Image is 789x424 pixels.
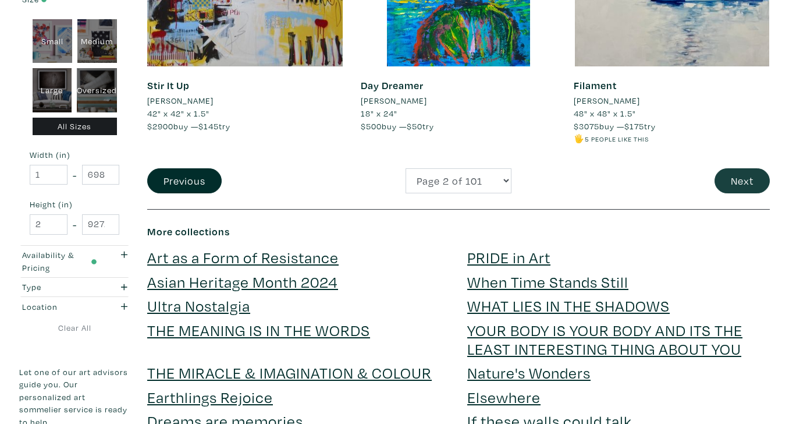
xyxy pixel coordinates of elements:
div: Medium [77,19,117,63]
span: $175 [624,121,644,132]
small: 5 people like this [585,135,649,143]
a: Elsewhere [467,387,541,407]
span: 48" x 48" x 1.5" [574,108,636,119]
a: Filament [574,79,617,92]
span: $2900 [147,121,173,132]
small: Height (in) [30,200,119,209]
a: YOUR BODY IS YOUR BODY AND ITS THE LEAST INTERESTING THING ABOUT YOU [467,320,742,359]
a: When Time Stands Still [467,271,628,292]
li: [PERSON_NAME] [574,94,640,107]
a: Art as a Form of Resistance [147,247,339,267]
span: 18" x 24" [361,108,397,119]
span: $3075 [574,121,599,132]
span: $50 [407,121,422,132]
a: Earthlings Rejoice [147,387,273,407]
div: Availability & Pricing [22,249,97,274]
span: buy — try [574,121,656,132]
div: Type [22,281,97,294]
span: $145 [198,121,219,132]
a: Clear All [19,321,130,334]
span: 42" x 42" x 1.5" [147,108,209,119]
button: Type [19,277,130,296]
button: Location [19,297,130,316]
span: $500 [361,121,382,132]
a: WHAT LIES IN THE SHADOWS [467,295,670,316]
div: Oversized [77,68,117,112]
a: THE MEANING IS IN THE WORDS [147,320,370,340]
a: Asian Heritage Month 2024 [147,271,338,292]
span: buy — try [147,121,230,132]
button: Next [715,168,770,193]
span: buy — try [361,121,434,132]
button: Availability & Pricing [19,245,130,277]
li: [PERSON_NAME] [147,94,214,107]
span: - [73,167,77,182]
a: Stir It Up [147,79,190,92]
small: Width (in) [30,151,119,159]
a: Ultra Nostalgia [147,295,250,316]
div: All Sizes [33,117,117,135]
h6: More collections [147,225,770,238]
li: [PERSON_NAME] [361,94,427,107]
a: THE MIRACLE & IMAGINATION & COLOUR [147,362,432,383]
button: Previous [147,168,222,193]
a: [PERSON_NAME] [361,94,557,107]
a: Nature's Wonders [467,362,591,383]
a: PRIDE in Art [467,247,550,267]
div: Small [33,19,72,63]
a: [PERSON_NAME] [147,94,343,107]
div: Large [33,68,72,112]
a: Day Dreamer [361,79,424,92]
li: 🖐️ [574,132,770,145]
a: [PERSON_NAME] [574,94,770,107]
div: Location [22,300,97,313]
span: - [73,216,77,232]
